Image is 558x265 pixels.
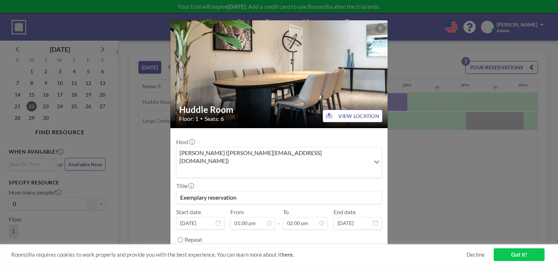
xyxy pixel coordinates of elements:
[185,236,202,243] label: Repeat
[282,251,294,258] a: here.
[230,208,244,216] label: From
[178,149,369,165] span: [PERSON_NAME] ([PERSON_NAME][EMAIL_ADDRESS][DOMAIN_NAME])
[278,211,280,227] span: -
[200,116,203,121] span: •
[11,251,466,258] span: Roomzilla requires cookies to work properly and provide you with the best experience. You can lea...
[177,167,369,176] input: Search for option
[170,1,388,147] img: 537.jpg
[177,191,381,204] input: (No title)
[323,110,383,122] button: VIEW LOCATION
[176,182,193,189] label: Title
[179,115,198,122] span: Floor: 1
[176,208,201,216] label: Start date
[283,208,289,216] label: To
[466,251,485,258] a: Decline
[179,104,380,115] h2: Huddle Room
[176,138,194,146] label: Host
[177,147,381,178] div: Search for option
[494,248,545,261] a: Got it!
[205,115,224,122] span: Seats: 6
